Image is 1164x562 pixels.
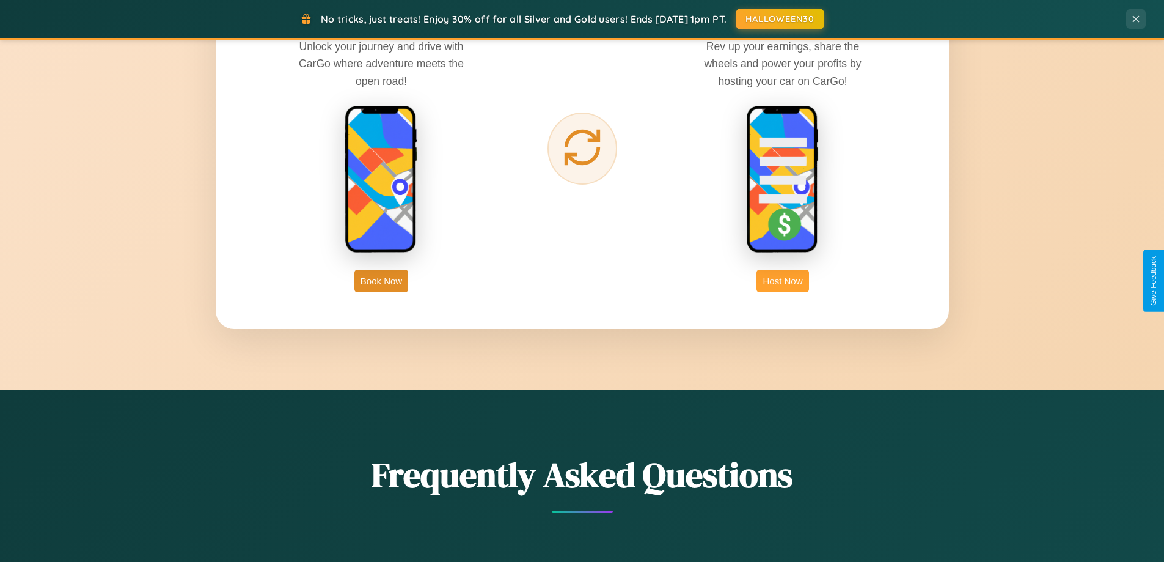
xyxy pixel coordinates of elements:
[321,13,727,25] span: No tricks, just treats! Enjoy 30% off for all Silver and Gold users! Ends [DATE] 1pm PT.
[290,38,473,89] p: Unlock your journey and drive with CarGo where adventure meets the open road!
[691,38,874,89] p: Rev up your earnings, share the wheels and power your profits by hosting your car on CarGo!
[756,270,808,292] button: Host Now
[345,105,418,254] img: rent phone
[1149,256,1158,306] div: Give Feedback
[216,451,949,498] h2: Frequently Asked Questions
[354,270,408,292] button: Book Now
[736,9,824,29] button: HALLOWEEN30
[746,105,819,254] img: host phone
